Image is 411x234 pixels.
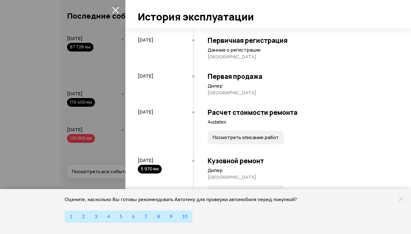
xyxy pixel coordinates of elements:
[208,90,392,96] p: [GEOGRAPHIC_DATA]
[208,47,392,53] p: Данные о регистрации
[102,210,115,223] button: 4
[208,167,392,173] p: Дилер
[152,210,165,223] button: 8
[127,210,140,223] button: 6
[111,5,120,15] button: закрыть
[208,119,392,125] p: Audatex
[138,73,153,79] span: [DATE]
[208,174,392,180] p: [GEOGRAPHIC_DATA]
[208,108,392,116] h3: Расчет стоимости ремонта
[95,214,97,219] span: 3
[208,157,392,165] h3: Кузовной ремонт
[70,214,72,219] span: 1
[132,214,135,219] span: 6
[144,214,147,219] span: 7
[208,131,284,144] button: Посмотреть описание работ
[182,214,187,219] span: 10
[169,214,172,219] span: 9
[208,83,392,89] p: Дилер
[177,210,192,223] button: 10
[138,165,162,173] div: 5 970 км
[115,210,127,223] button: 5
[65,210,77,223] button: 1
[82,214,85,219] span: 2
[138,37,153,43] span: [DATE]
[65,196,305,203] div: Оцените, насколько Вы готовы рекомендовать Автотеку для проверки автомобиля перед покупкой?
[165,210,177,223] button: 9
[208,185,284,199] button: Посмотреть описание работ
[208,36,392,44] h3: Первичная регистрация
[89,210,102,223] button: 3
[208,54,392,60] p: [GEOGRAPHIC_DATA]
[77,210,90,223] button: 2
[157,214,160,219] span: 8
[120,214,122,219] span: 5
[213,134,279,141] span: Посмотреть описание работ
[208,72,392,80] h3: Первая продажа
[107,214,110,219] span: 4
[138,109,153,115] span: [DATE]
[138,157,153,164] span: [DATE]
[139,210,152,223] button: 7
